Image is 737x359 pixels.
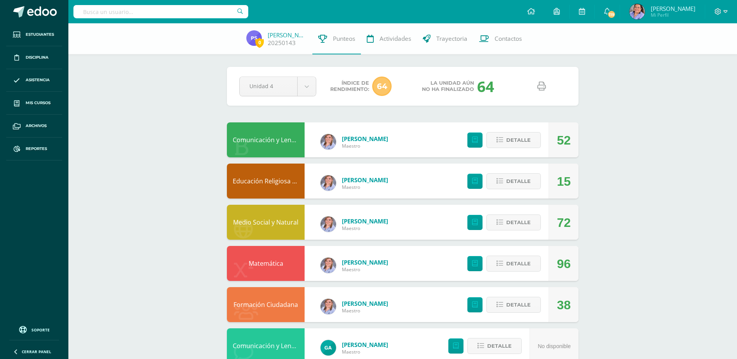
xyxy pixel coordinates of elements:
[557,123,571,158] div: 52
[342,135,388,143] a: [PERSON_NAME]
[321,299,336,314] img: 8f2ed2df584e6d648df7ecd8b1886369.png
[629,4,645,19] img: 1841256978d8cda65f8cc917dd8b80b1.png
[321,175,336,191] img: 8f2ed2df584e6d648df7ecd8b1886369.png
[227,246,305,281] div: Matemática
[651,12,695,18] span: Mi Perfil
[312,23,361,54] a: Punteos
[486,132,541,148] button: Detalle
[227,205,305,240] div: Medio Social y Natural
[506,133,531,147] span: Detalle
[651,5,695,12] span: [PERSON_NAME]
[342,143,388,149] span: Maestro
[321,340,336,356] img: 66fcbb6655b4248a10f3779e95e2956b.png
[342,349,388,355] span: Maestro
[473,23,528,54] a: Contactos
[467,338,522,354] button: Detalle
[26,146,47,152] span: Reportes
[557,164,571,199] div: 15
[26,54,49,61] span: Disciplina
[227,164,305,199] div: Educación Religiosa Escolar
[486,297,541,313] button: Detalle
[6,115,62,138] a: Archivos
[342,217,388,225] a: [PERSON_NAME]
[342,307,388,314] span: Maestro
[538,343,571,349] span: No disponible
[330,80,369,92] span: Índice de Rendimiento:
[417,23,473,54] a: Trayectoria
[342,266,388,273] span: Maestro
[26,100,51,106] span: Mis cursos
[342,300,388,307] a: [PERSON_NAME]
[6,138,62,160] a: Reportes
[268,39,296,47] a: 20250143
[255,38,264,47] span: 0
[506,174,531,188] span: Detalle
[486,256,541,272] button: Detalle
[240,77,316,96] a: Unidad 4
[342,176,388,184] a: [PERSON_NAME]
[9,324,59,335] a: Soporte
[6,46,62,69] a: Disciplina
[26,31,54,38] span: Estudiantes
[342,258,388,266] a: [PERSON_NAME]
[321,258,336,273] img: 8f2ed2df584e6d648df7ecd8b1886369.png
[342,341,388,349] a: [PERSON_NAME]
[495,35,522,43] span: Contactos
[321,216,336,232] img: 8f2ed2df584e6d648df7ecd8b1886369.png
[321,134,336,150] img: 8f2ed2df584e6d648df7ecd8b1886369.png
[22,349,51,354] span: Cerrar panel
[227,122,305,157] div: Comunicación y Lenguaje, Idioma Español
[31,327,50,333] span: Soporte
[422,80,474,92] span: La unidad aún no ha finalizado
[486,214,541,230] button: Detalle
[6,23,62,46] a: Estudiantes
[477,76,494,96] div: 64
[333,35,355,43] span: Punteos
[506,215,531,230] span: Detalle
[26,77,50,83] span: Asistencia
[268,31,307,39] a: [PERSON_NAME]
[487,339,512,353] span: Detalle
[26,123,47,129] span: Archivos
[6,69,62,92] a: Asistencia
[246,30,262,46] img: f71820a8f1406a7f096b8d223d447aab.png
[6,92,62,115] a: Mis cursos
[342,225,388,232] span: Maestro
[506,298,531,312] span: Detalle
[557,205,571,240] div: 72
[506,256,531,271] span: Detalle
[342,184,388,190] span: Maestro
[380,35,411,43] span: Actividades
[249,77,287,95] span: Unidad 4
[436,35,467,43] span: Trayectoria
[361,23,417,54] a: Actividades
[557,246,571,281] div: 96
[227,287,305,322] div: Formación Ciudadana
[557,288,571,322] div: 38
[607,10,616,19] span: 119
[486,173,541,189] button: Detalle
[372,77,392,96] span: 64
[73,5,248,18] input: Busca un usuario...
